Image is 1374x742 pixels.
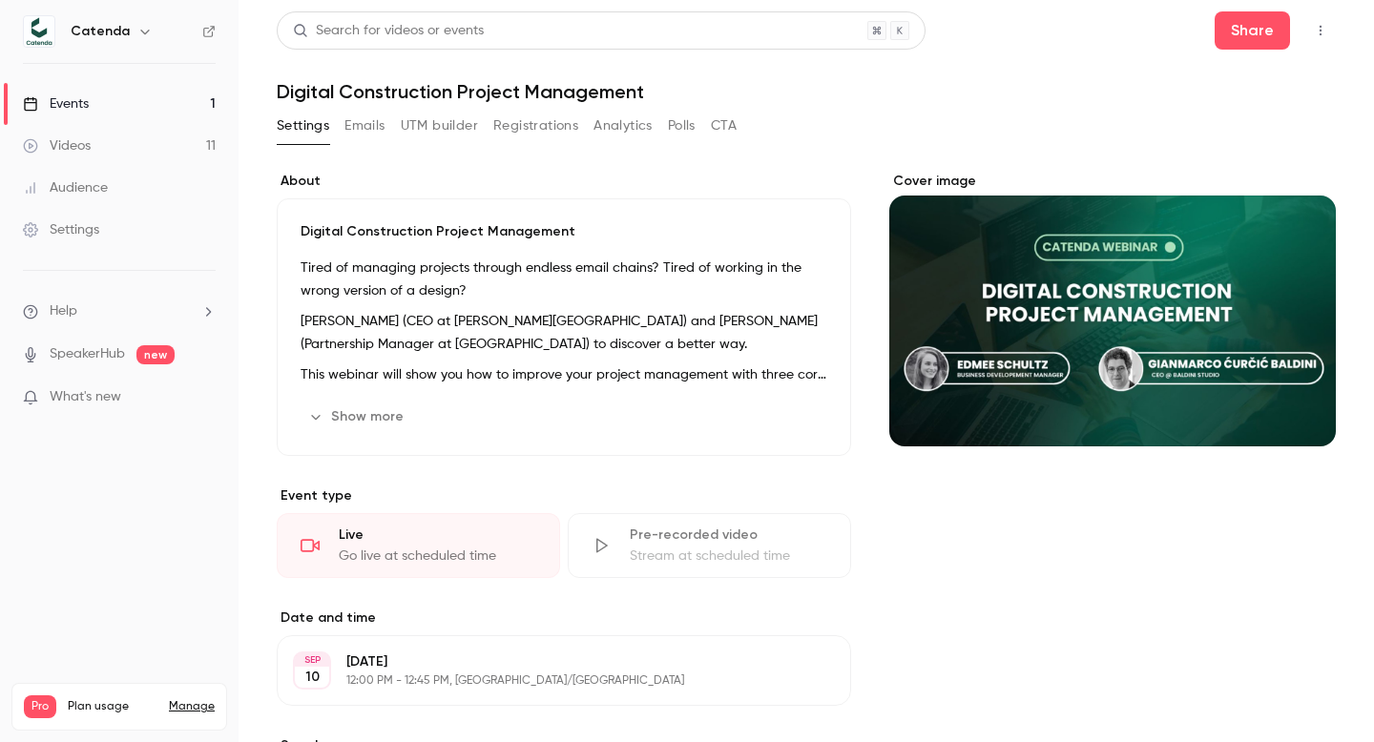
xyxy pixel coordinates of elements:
[277,608,851,628] label: Date and time
[23,301,216,321] li: help-dropdown-opener
[889,172,1336,191] label: Cover image
[295,653,329,667] div: SEP
[277,172,851,191] label: About
[301,257,827,302] p: Tired of managing projects through endless email chains? Tired of working in the wrong version of...
[1215,11,1290,50] button: Share
[23,94,89,113] div: Events
[23,178,108,197] div: Audience
[630,526,827,545] div: Pre-recorded video
[568,513,851,578] div: Pre-recorded videoStream at scheduled time
[401,111,478,141] button: UTM builder
[277,486,851,505] p: Event type
[277,513,560,578] div: LiveGo live at scheduled time
[889,172,1336,446] section: Cover image
[493,111,578,141] button: Registrations
[277,80,1336,103] h1: Digital Construction Project Management
[339,546,536,566] div: Go live at scheduled time
[305,668,320,687] p: 10
[71,22,130,41] h6: Catenda
[68,699,157,714] span: Plan usage
[293,21,484,41] div: Search for videos or events
[23,136,91,155] div: Videos
[339,526,536,545] div: Live
[346,652,750,671] p: [DATE]
[23,220,99,239] div: Settings
[346,673,750,689] p: 12:00 PM - 12:45 PM, [GEOGRAPHIC_DATA]/[GEOGRAPHIC_DATA]
[24,695,56,718] span: Pro
[50,301,77,321] span: Help
[668,111,696,141] button: Polls
[301,402,415,432] button: Show more
[630,546,827,566] div: Stream at scheduled time
[169,699,215,714] a: Manage
[193,389,216,406] iframe: Noticeable Trigger
[301,310,827,356] p: [PERSON_NAME] (CEO at [PERSON_NAME][GEOGRAPHIC_DATA]) and [PERSON_NAME] (Partnership Manager at [...
[593,111,653,141] button: Analytics
[301,363,827,386] p: This webinar will show you how to improve your project management with three core concepts, witho...
[50,387,121,407] span: What's new
[711,111,737,141] button: CTA
[50,344,125,364] a: SpeakerHub
[136,345,175,364] span: new
[277,111,329,141] button: Settings
[24,16,54,47] img: Catenda
[301,222,827,241] p: Digital Construction Project Management
[344,111,385,141] button: Emails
